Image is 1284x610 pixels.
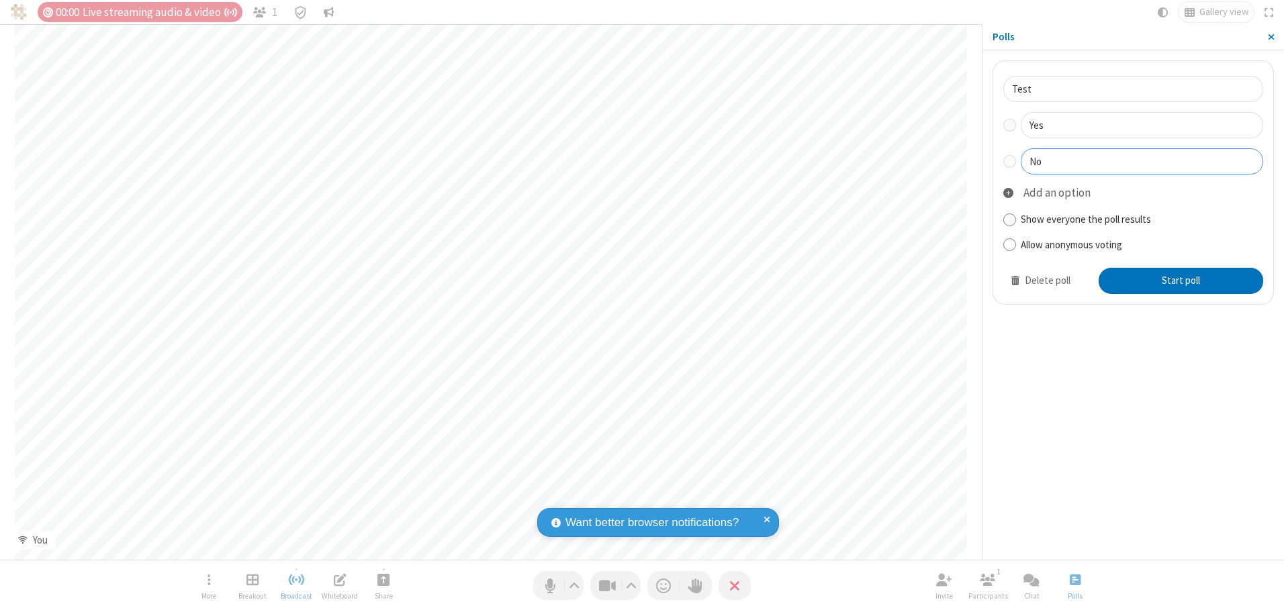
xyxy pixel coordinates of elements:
[83,6,237,19] span: Live streaming audio & video
[1258,24,1284,50] button: Close sidebar
[224,7,237,18] span: Auto broadcast is active
[1099,268,1264,295] button: Start poll
[363,566,404,605] button: Start sharing
[1003,268,1079,294] button: Delete poll
[647,571,680,600] button: Send a reaction
[1199,7,1248,17] span: Gallery view
[1003,76,1263,102] input: Ask a poll question...
[1024,592,1040,600] span: Chat
[1011,566,1052,605] button: Open chat
[28,533,52,548] div: You
[201,592,216,600] span: More
[1259,2,1279,22] button: Fullscreen
[993,566,1005,578] div: 1
[248,2,283,22] button: Open participant list
[993,30,1258,45] p: Polls
[590,571,641,600] button: Stop video (Alt+V)
[189,566,229,605] button: Open menu
[1021,112,1263,138] input: Option 1
[1021,148,1263,174] input: Option 2
[320,566,360,605] button: Open shared whiteboard
[38,2,242,22] div: Timer
[238,592,267,600] span: Breakout
[719,571,751,600] button: End or leave meeting
[924,566,964,605] button: Invite participants (Alt+I)
[1068,592,1083,600] span: Polls
[935,592,953,600] span: Invite
[56,6,79,19] span: 00:00
[276,566,316,605] button: Stop broadcast
[565,514,739,531] span: Want better browser notifications?
[623,571,641,600] button: Video setting
[1023,185,1091,200] span: Add an option
[968,566,1008,605] button: Open participant list
[565,571,584,600] button: Audio settings
[1003,185,1263,202] button: Add an option
[11,4,27,20] img: QA Selenium DO NOT DELETE OR CHANGE
[281,592,312,600] span: Broadcast
[232,566,273,605] button: Manage Breakout Rooms
[272,6,277,19] span: 1
[1152,2,1174,22] button: Using system theme
[968,592,1008,600] span: Participants
[1021,212,1263,227] label: Show everyone the poll results
[1179,2,1254,22] button: Change layout
[287,2,313,22] div: Meeting details Encryption enabled
[1021,238,1263,253] label: Allow anonymous voting
[680,571,712,600] button: Raise hand
[1055,566,1095,605] button: Close poll
[1025,274,1070,287] span: Delete poll
[322,592,358,600] span: Whiteboard
[375,592,393,600] span: Share
[533,571,584,600] button: Mute (Alt+A)
[318,2,340,22] button: Conversation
